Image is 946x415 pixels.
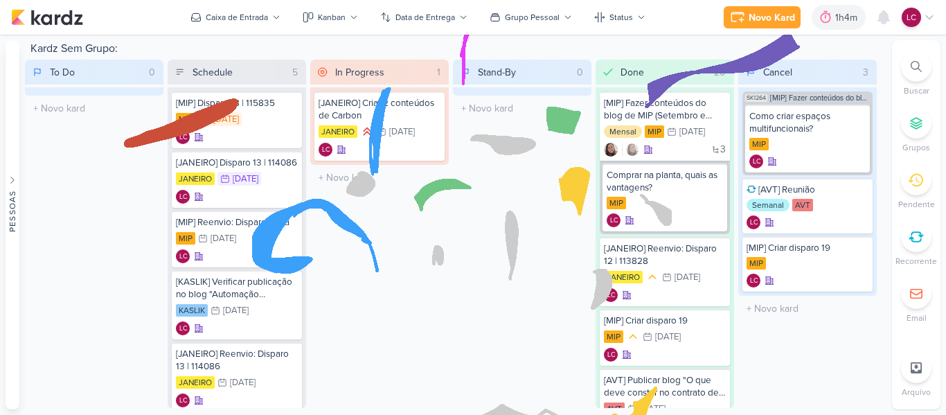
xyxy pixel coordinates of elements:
[389,127,415,136] div: [DATE]
[571,65,589,80] div: 0
[604,288,618,302] div: Criador(a): Laís Costa
[176,276,298,301] div: [KASLIK] Verificar publicação no blog "Automação residencial..."
[607,197,626,209] div: MIP
[622,143,639,157] div: Colaboradores: Sharlene Khoury
[604,288,618,302] div: Laís Costa
[176,249,190,263] div: Criador(a): Laís Costa
[287,65,303,80] div: 5
[604,403,625,415] div: AVT
[176,190,190,204] div: Criador(a): Laís Costa
[176,304,208,317] div: KASLIK
[431,65,446,80] div: 1
[747,215,760,229] div: Criador(a): Laís Costa
[792,199,813,211] div: AVT
[211,234,236,243] div: [DATE]
[607,352,615,359] p: LC
[708,65,731,80] div: 20
[604,348,618,362] div: Criador(a): Laís Costa
[176,157,298,169] div: [JANEIRO] Disparo 13 | 114086
[6,190,19,231] div: Pessoas
[607,292,615,299] p: LC
[625,143,639,157] img: Sharlene Khoury
[176,173,215,185] div: JANEIRO
[176,97,298,109] div: [MIP] Disparo 18 | 115835
[176,130,190,144] div: Laís Costa
[604,315,726,327] div: [MIP] Criar disparo 19
[645,125,664,138] div: MIP
[747,199,789,211] div: Semanal
[176,376,215,389] div: JANEIRO
[750,278,758,285] p: LC
[176,216,298,229] div: [MIP] Reenvio: Disparo extra
[179,326,187,333] p: LC
[313,168,446,188] input: + Novo kard
[604,330,623,343] div: MIP
[679,127,705,136] div: [DATE]
[176,348,298,373] div: [JANEIRO] Reenvio: Disparo 13 | 114086
[655,333,681,342] div: [DATE]
[319,125,357,138] div: JANEIRO
[902,141,930,154] p: Grupos
[230,378,256,387] div: [DATE]
[319,143,332,157] div: Laís Costa
[645,270,659,284] div: Prioridade Média
[176,394,190,407] div: Criador(a): Laís Costa
[892,51,940,97] li: Ctrl + F
[179,194,187,201] p: LC
[747,257,766,270] div: MIP
[233,175,258,184] div: [DATE]
[607,213,621,227] div: Criador(a): Laís Costa
[176,113,195,125] div: MIP
[753,159,760,166] p: LC
[907,312,927,324] p: Email
[902,8,921,27] div: Laís Costa
[213,115,239,124] div: [DATE]
[907,11,916,24] p: LC
[604,242,726,267] div: [JANEIRO] Reenvio: Disparo 12 | 113828
[607,169,723,194] div: Comprar na planta, quais as vantagens?
[747,274,760,288] div: Laís Costa
[749,138,769,150] div: MIP
[747,274,760,288] div: Criador(a): Laís Costa
[25,40,886,60] div: Kardz Sem Grupo:
[904,85,929,97] p: Buscar
[179,254,187,261] p: LC
[604,374,726,399] div: [AVT] Publicar blog "O que deve constar no contrato de financiamento?"
[604,97,726,122] div: [MIP] Fazer conteúdos do blog de MIP (Setembro e Outubro)
[604,271,643,283] div: JANEIRO
[604,143,618,157] div: Criador(a): Sharlene Khoury
[640,405,666,414] div: [DATE]
[857,65,874,80] div: 3
[747,184,868,196] div: [AVT] Reunião
[223,306,249,315] div: [DATE]
[176,190,190,204] div: Laís Costa
[319,97,440,122] div: [JANEIRO] Criar 2 conteúdos de Carbon
[745,94,767,102] span: SK1264
[604,125,642,138] div: Mensal
[749,10,795,25] div: Novo Kard
[675,273,700,282] div: [DATE]
[6,40,19,409] button: Pessoas
[898,198,935,211] p: Pendente
[749,110,866,135] div: Como criar espaços multifuncionais?
[741,299,874,319] input: + Novo kard
[143,65,161,80] div: 0
[607,213,621,227] div: Laís Costa
[176,232,195,245] div: MIP
[604,143,618,157] img: Sharlene Khoury
[28,98,161,118] input: + Novo kard
[750,220,758,227] p: LC
[176,130,190,144] div: Criador(a): Laís Costa
[749,154,763,168] div: Laís Costa
[360,125,374,139] div: Prioridade Alta
[895,255,937,267] p: Recorrente
[610,218,618,224] p: LC
[770,94,870,102] span: [MIP] Fazer conteúdos do blog de MIP (Setembro e Outubro)
[626,330,640,344] div: Prioridade Média
[747,242,868,254] div: [MIP] Criar disparo 19
[456,98,589,118] input: + Novo kard
[724,6,801,28] button: Novo Kard
[835,10,862,25] div: 1h4m
[176,321,190,335] div: Criador(a): Laís Costa
[604,348,618,362] div: Laís Costa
